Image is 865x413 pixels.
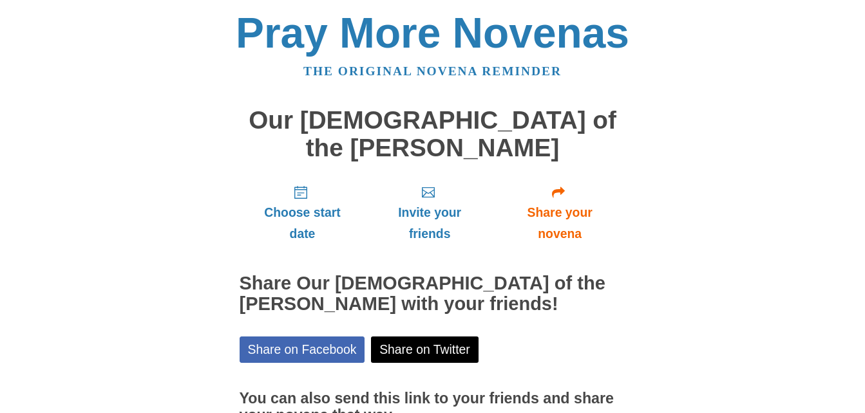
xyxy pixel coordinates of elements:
[240,174,366,251] a: Choose start date
[240,336,365,363] a: Share on Facebook
[240,107,626,161] h1: Our [DEMOGRAPHIC_DATA] of the [PERSON_NAME]
[507,202,613,244] span: Share your novena
[236,9,629,57] a: Pray More Novenas
[371,336,479,363] a: Share on Twitter
[252,202,353,244] span: Choose start date
[240,273,626,315] h2: Share Our [DEMOGRAPHIC_DATA] of the [PERSON_NAME] with your friends!
[365,174,493,251] a: Invite your friends
[494,174,626,251] a: Share your novena
[378,202,480,244] span: Invite your friends
[303,64,562,78] a: The original novena reminder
